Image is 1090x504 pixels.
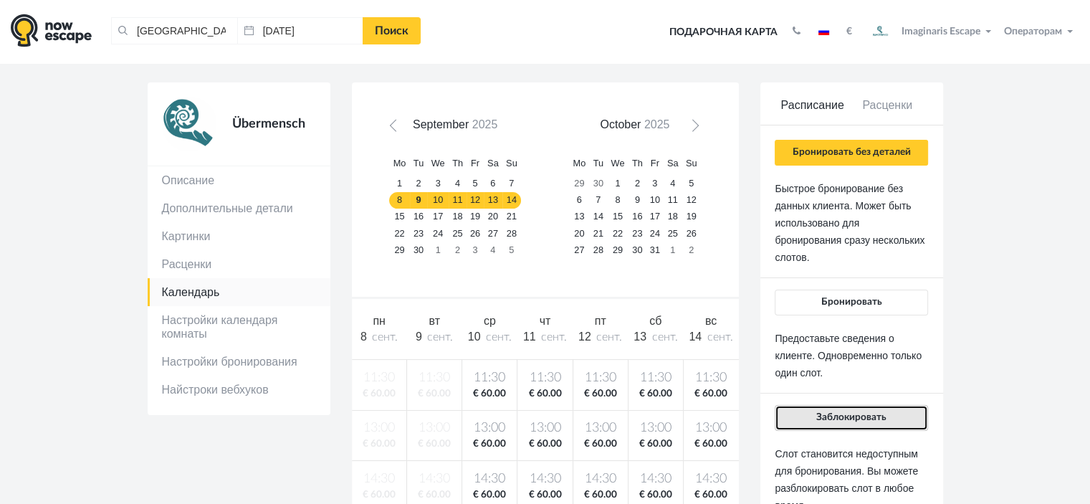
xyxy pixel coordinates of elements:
[465,470,514,488] span: 14:30
[389,242,409,258] a: 29
[682,242,701,258] a: 2
[392,123,403,134] span: Prev
[449,242,467,258] a: 2
[593,158,603,168] span: Tuesday
[576,387,625,401] span: € 60.00
[465,488,514,502] span: € 60.00
[148,194,330,222] a: Дополнительные детали
[540,315,551,327] span: чт
[611,158,624,168] span: Wednesday
[465,419,514,437] span: 13:00
[646,242,664,258] a: 31
[148,376,330,404] a: Найстроки вебхуков
[839,24,859,39] button: €
[850,98,925,125] a: Расценки
[413,158,424,168] span: Tuesday
[628,176,646,192] a: 2
[427,331,453,343] span: сент.
[631,470,680,488] span: 14:30
[487,158,499,168] span: Saturday
[393,158,406,168] span: Monday
[646,192,664,209] a: 10
[816,412,886,422] span: Заблокировать
[449,225,467,242] a: 25
[589,209,607,225] a: 14
[523,331,536,343] span: 11
[682,225,701,242] a: 26
[596,331,622,343] span: сент.
[148,306,330,348] a: Настройки календаря комнаты
[387,118,408,139] a: Prev
[818,28,829,35] img: ru.jpg
[569,225,589,242] a: 20
[682,176,701,192] a: 5
[452,158,463,168] span: Thursday
[846,27,852,37] strong: €
[576,470,625,488] span: 14:30
[484,209,502,225] a: 20
[589,192,607,209] a: 7
[449,176,467,192] a: 4
[775,98,850,125] a: Расписание
[775,290,927,315] button: Бронировать
[667,158,679,168] span: Saturday
[651,158,659,168] span: Friday
[520,437,569,451] span: € 60.00
[628,192,646,209] a: 9
[664,16,783,48] a: Подарочная карта
[775,405,927,431] button: Заблокировать
[664,209,682,225] a: 18
[502,192,521,209] a: 14
[576,369,625,387] span: 11:30
[607,225,628,242] a: 22
[775,180,927,266] p: Быстрое бронирование без данных клиента. Может быть использовано для бронирования сразу нескольки...
[413,118,469,130] span: September
[427,192,449,209] a: 10
[363,17,421,44] a: Поиск
[569,242,589,258] a: 27
[237,17,363,44] input: Дата
[902,24,980,37] span: Imaginaris Escape
[472,118,498,130] span: 2025
[578,331,591,343] span: 12
[360,331,367,343] span: 8
[607,176,628,192] a: 1
[373,315,386,327] span: пн
[541,331,567,343] span: сент.
[689,331,702,343] span: 14
[471,158,479,168] span: Friday
[576,437,625,451] span: € 60.00
[148,250,330,278] a: Расценки
[484,242,502,258] a: 4
[427,242,449,258] a: 1
[465,369,514,387] span: 11:30
[502,176,521,192] a: 7
[427,225,449,242] a: 24
[468,331,481,343] span: 10
[520,488,569,502] span: € 60.00
[664,176,682,192] a: 4
[646,209,664,225] a: 17
[682,118,703,139] a: Next
[687,369,736,387] span: 11:30
[863,17,998,46] button: Imaginaris Escape
[628,225,646,242] a: 23
[682,192,701,209] a: 12
[486,331,512,343] span: сент.
[595,315,606,327] span: пт
[484,315,496,327] span: ср
[600,118,641,130] span: October
[389,209,409,225] a: 15
[628,209,646,225] a: 16
[11,14,92,47] img: logo
[687,419,736,437] span: 13:00
[389,192,409,209] a: 8
[631,419,680,437] span: 13:00
[576,488,625,502] span: € 60.00
[431,158,445,168] span: Wednesday
[111,17,237,44] input: Город или название квеста
[520,369,569,387] span: 11:30
[467,242,484,258] a: 3
[705,315,717,327] span: вс
[589,176,607,192] a: 30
